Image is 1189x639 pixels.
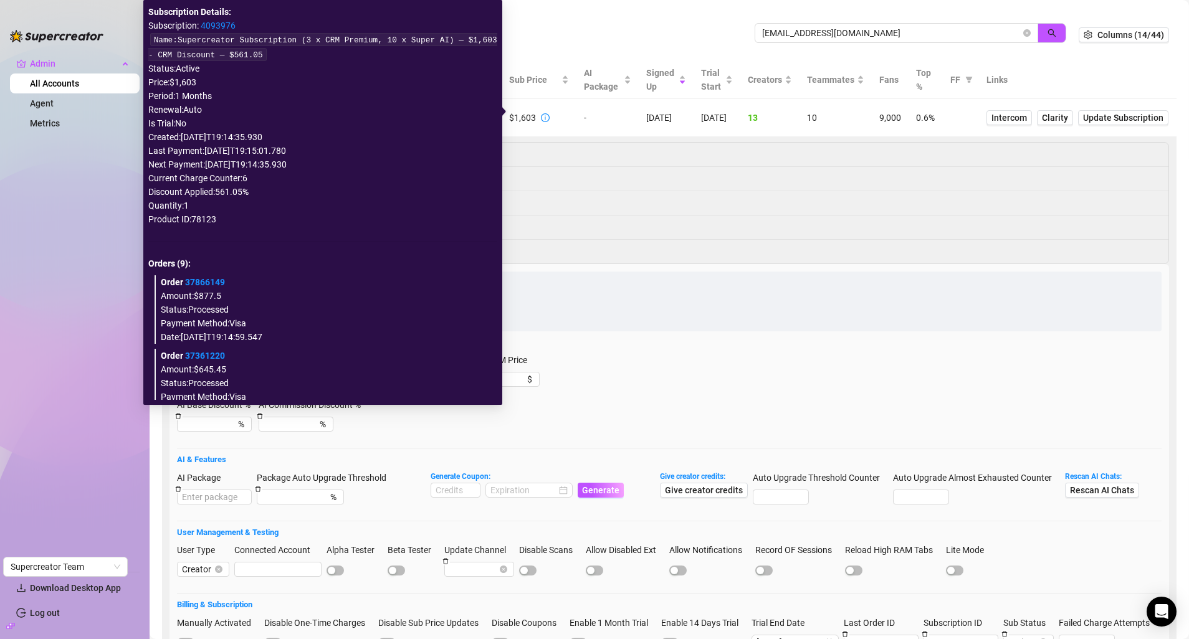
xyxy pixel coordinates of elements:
[946,543,992,557] label: Lite Mode
[748,73,782,87] span: Creators
[327,543,383,557] label: Alpha Tester
[924,616,990,630] label: Subscription ID
[586,566,603,575] button: Allow Disabled Ext
[255,486,261,492] span: delete
[148,130,497,144] div: Created: [DATE]T19:14:35.930
[161,376,492,390] div: Status: Processed
[639,99,693,137] td: [DATE]
[490,483,556,497] input: Expiration
[1059,616,1158,630] label: Failed Charge Attempts
[161,390,492,404] div: Payment Method: Visa
[175,413,181,419] span: delete
[586,543,664,557] label: Allow Disabled Ext
[570,616,656,630] label: Enable 1 Month Trial
[922,631,928,637] span: delete
[1070,485,1134,495] span: Rescan AI Chats
[582,485,619,495] span: Generate
[148,199,497,212] div: Quantity: 1
[752,616,813,630] label: Trial End Date
[519,566,537,575] button: Disable Scans
[378,616,487,630] label: Disable Sub Price Updates
[234,543,318,557] label: Connected Account
[431,483,480,497] input: Credits
[182,417,236,431] input: AI Base Discount %
[161,362,492,376] div: Amount: $645.45
[872,61,909,99] th: Fans
[1083,113,1163,123] span: Update Subscription
[170,215,1168,240] li: America/New_York
[10,30,103,42] img: logo-BBDzfeDw.svg
[1147,597,1177,627] div: Open Intercom Messenger
[264,616,373,630] label: Disable One-Time Charges
[1065,472,1122,481] strong: Rescan AI Chats:
[161,316,492,330] div: Payment Method: Visa
[177,453,1162,466] h5: AI & Features
[148,158,497,171] div: Next Payment: [DATE]T19:14:35.930
[541,113,550,122] span: info-circle
[16,59,26,69] span: crown
[1048,29,1056,37] span: search
[30,583,121,593] span: Download Desktop App
[694,99,740,137] td: [DATE]
[576,99,639,137] td: -
[30,78,79,88] a: All Accounts
[844,616,903,630] label: Last Order ID
[1065,483,1139,498] button: Rescan AI Chats
[965,76,973,83] span: filter
[502,61,576,99] th: Sub Price
[755,543,840,557] label: Record OF Sessions
[148,116,497,130] div: Is Trial: No
[1023,29,1031,37] button: close-circle
[1042,111,1068,125] span: Clarity
[991,111,1027,125] span: Intercom
[979,61,1177,99] th: Links
[639,61,693,99] th: Signed Up
[1001,631,1008,637] span: delete
[6,622,15,630] span: build
[148,258,191,268] strong: Orders ( 9 ):
[259,398,369,412] label: AI Commission Discount %
[950,73,960,87] span: FF
[170,240,1168,263] li: browser
[946,566,963,575] button: Lite Mode
[1003,616,1054,630] label: Sub Status
[148,89,497,103] div: Period: 1 Months
[177,599,1162,611] h5: Billing & Subscription
[665,485,743,495] span: Give creator credits
[177,616,259,630] label: Manually Activated
[148,62,497,75] div: Status: Active
[30,54,118,73] span: Admin
[762,26,1021,40] input: Search by UID / Name / Email / Creator Username
[800,61,872,99] th: Teammates
[660,483,748,498] button: Give creator credits
[584,66,621,93] span: AI Package
[148,171,497,185] div: Current Charge Counter: 6
[701,66,723,93] span: Trial Start
[1037,110,1073,125] a: Clarity
[893,471,1060,485] label: Auto Upgrade Almost Exhausted Counter
[1097,30,1164,40] span: Columns (14/44)
[185,351,225,361] a: 37361220
[646,66,676,93] span: Signed Up
[185,277,225,287] a: 37866149
[669,566,687,575] button: Allow Notifications
[148,33,497,60] code: Name: Supercreator Subscription (3 x CRM Premium, 10 x Super AI) — $1,603 - CRM Discount — $561.05
[894,490,948,504] input: Auto Upgrade Almost Exhausted Counter
[161,303,492,316] div: Status: Processed
[177,490,252,504] input: AI Package
[807,73,854,87] span: Teammates
[909,61,943,99] th: Top %
[431,472,490,481] strong: Generate Coupon:
[500,566,507,573] span: close-circle
[148,185,497,199] div: Discount Applied: 561.05 %
[262,490,328,504] input: Package Auto Upgrade Threshold
[148,75,497,89] div: Price: $1,603
[170,143,1168,167] li: WhatsApp
[148,212,497,226] div: Product ID: 78123
[177,398,259,412] label: AI Base Discount %
[1078,110,1168,125] button: Update Subscription
[16,583,26,593] span: download
[170,191,1168,215] li: Google Search
[148,19,497,32] div: Subscription:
